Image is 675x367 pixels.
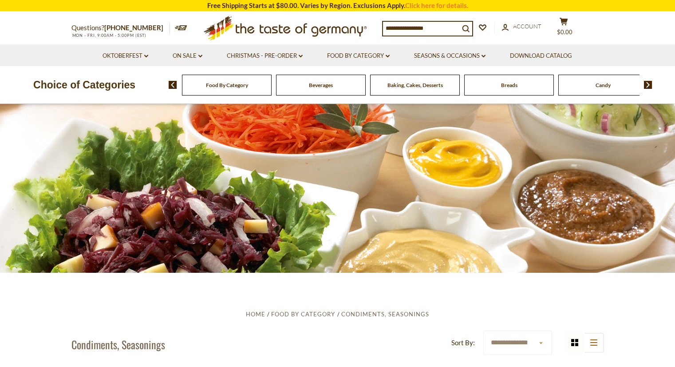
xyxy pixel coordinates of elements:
[71,22,170,34] p: Questions?
[71,338,165,351] h1: Condiments, Seasonings
[309,82,333,88] a: Beverages
[103,51,148,61] a: Oktoberfest
[271,311,335,318] a: Food By Category
[596,82,611,88] a: Candy
[246,311,265,318] a: Home
[513,23,541,30] span: Account
[557,28,572,36] span: $0.00
[387,82,443,88] a: Baking, Cakes, Desserts
[644,81,652,89] img: next arrow
[341,311,429,318] a: Condiments, Seasonings
[405,1,468,9] a: Click here for details.
[71,33,147,38] span: MON - FRI, 9:00AM - 5:00PM (EST)
[551,17,577,40] button: $0.00
[501,82,517,88] a: Breads
[104,24,163,32] a: [PHONE_NUMBER]
[451,337,475,348] label: Sort By:
[414,51,486,61] a: Seasons & Occasions
[510,51,572,61] a: Download Catalog
[169,81,177,89] img: previous arrow
[173,51,202,61] a: On Sale
[502,22,541,32] a: Account
[206,82,248,88] a: Food By Category
[227,51,303,61] a: Christmas - PRE-ORDER
[327,51,390,61] a: Food By Category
